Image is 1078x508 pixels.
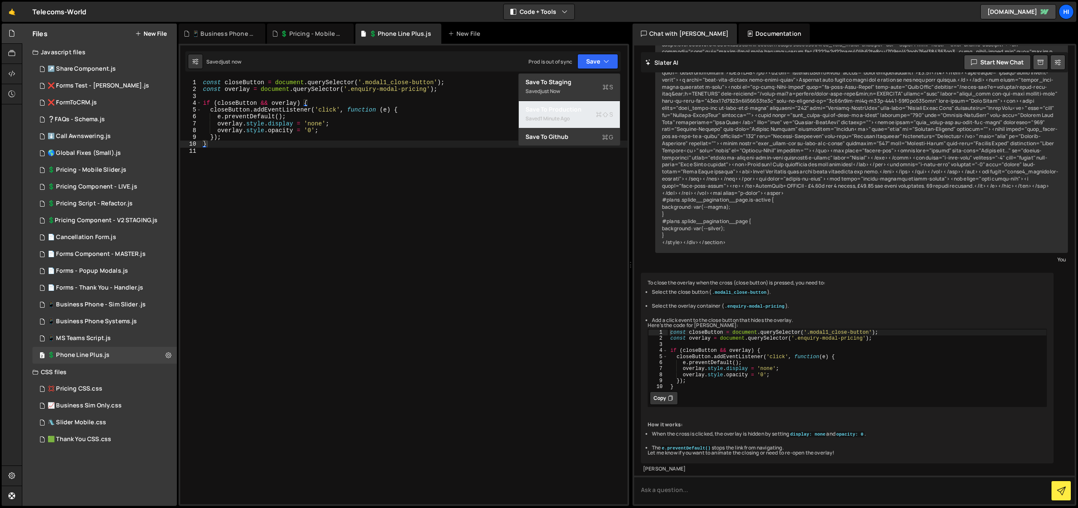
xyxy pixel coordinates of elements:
div: Javascript files [22,44,177,61]
h2: Files [32,29,48,38]
div: 📄 Forms Component - MASTER.js [48,250,146,258]
div: ❌ Forms Test - [PERSON_NAME].js [48,82,149,90]
div: 5 [648,354,668,360]
li: Add a click event to the close button that hides the overlay. [652,317,1047,324]
div: 7158/22493.js [32,94,177,111]
div: 7158/25631.js [32,128,177,145]
div: 📱 Business Phone - Sim Slider .js [48,301,146,309]
div: 🌎 Global Fixes (Small).js [48,149,121,157]
code: opacity: 0 [835,431,865,437]
div: 8 [180,127,202,134]
div: just now [540,88,560,95]
span: S [596,110,613,119]
div: ↗️ Share Component.js [48,65,116,73]
div: 4 [180,100,202,106]
div: CSS files [22,364,177,380]
div: 💲 Phone Line Plus.js [32,347,177,364]
div: Saved [526,114,613,124]
div: 7158/31009.js [32,195,177,212]
div: 8 [648,372,668,378]
div: 7158/21517.js [32,313,177,330]
strong: How it works: [648,421,683,428]
div: 7158/25348.js [32,111,177,128]
div: 7158/19021.js [32,246,177,263]
div: 💲 Pricing Component - LIVE.js [48,183,137,191]
div: Saved [526,86,613,96]
div: 7158/19460.js [32,279,177,296]
span: 2 [40,353,45,359]
div: 7158/26417.css [32,431,177,448]
div: 4 [648,348,668,354]
div: 9 [648,378,668,384]
div: 7158/26371.js [32,330,177,347]
div: 7158/22340.js [32,77,177,94]
div: Prod is out of sync [528,58,572,65]
div: 7 [648,366,668,372]
div: just now [221,58,241,65]
div: 1 [648,330,668,335]
div: 📄 Forms - Thank You - Handler.js [48,284,143,292]
code: .modal1_close-button [711,290,767,295]
div: 10 [648,384,668,390]
div: 7158/26695.css [32,414,177,431]
div: 💲 Phone Line Plus.js [369,29,431,38]
div: 7158/24334.js [32,229,177,246]
div: 🛝 Slider Mobile.css [48,419,106,426]
button: Save to ProductionS Saved1 minute ago [519,101,620,128]
button: Save [577,54,618,69]
div: 1 [180,79,202,86]
div: 3 [648,342,668,348]
div: 6 [180,113,202,120]
div: 7158/42062.css [32,397,177,414]
div: 💲 Pricing - Mobile Slider.js [48,166,126,174]
div: To close the overlay when the cross (close button) is pressed, you need to: Let me know if you wa... [641,273,1054,463]
a: Hi [1059,4,1074,19]
div: 📄 Forms - Popup Modals.js [48,267,128,275]
div: Telecoms-World [32,7,86,17]
div: ❌ FormToCRM.js [48,99,97,106]
code: display: none [789,431,826,437]
div: 7158/19834.js [32,263,177,279]
div: 📄 Cancellation Form.js [48,234,116,241]
div: Chat with [PERSON_NAME] [632,24,737,44]
button: Copy [650,391,678,405]
div: 2 [180,86,202,93]
div: 7158/20638.css [32,380,177,397]
div: 📱 MS Teams Script.js [48,335,111,342]
div: 💲 Phone Line Plus.js [48,351,109,359]
ul: Here's the code for [PERSON_NAME]: [648,289,1047,452]
code: e.preventDefault() [661,445,711,451]
button: Start new chat [964,55,1031,70]
code: .enquiry-modal-pricing [724,303,785,309]
div: 7158/26222.js [32,162,177,178]
div: 7158/21323.js [32,296,177,313]
span: G [602,133,613,141]
div: 7158/25820.js [32,212,177,229]
div: Documentation [739,24,810,44]
div: Saved [206,58,241,65]
a: [DOMAIN_NAME] [980,4,1056,19]
li: Select the overlay container ( ). [652,303,1047,310]
div: 9 [180,134,202,141]
div: 📱 Business Phone - Sim Slider .js [192,29,255,38]
div: 1 minute ago [540,115,570,122]
div: 💲 Pricing Script - Refactor.js [48,200,133,207]
div: ❔FAQs - Schema.js [48,116,105,123]
div: 2 [648,336,668,342]
li: Select the close button ( ). [652,289,1047,296]
div: Save to Github [526,133,613,141]
div: 💲 Pricing - Mobile Slider.js [280,29,344,38]
div: New File [448,29,483,38]
button: Save to GithubG [519,128,620,145]
div: 💲Pricing Component - V2 STAGING.js [48,217,157,224]
div: 7158/25016.js [32,145,177,162]
div: 3 [180,93,202,100]
div: 7158/42337.js [32,61,177,77]
div: 11 [180,148,202,154]
div: 5 [180,106,202,113]
div: 📱 Business Phone Systems.js [48,318,137,325]
span: S [603,83,613,91]
div: [PERSON_NAME] [643,465,1051,473]
div: 7158/14556.js [32,178,177,195]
